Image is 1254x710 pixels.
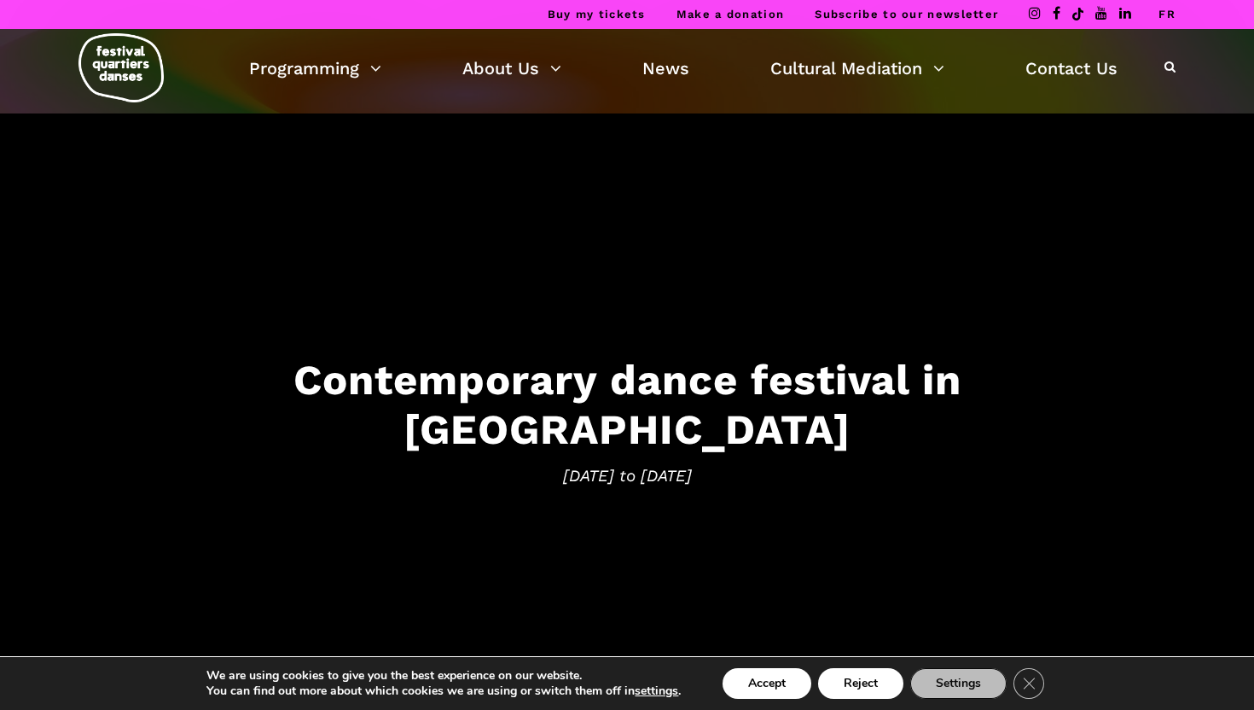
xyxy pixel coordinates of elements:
button: Settings [910,668,1007,699]
h3: Contemporary dance festival in [GEOGRAPHIC_DATA] [98,354,1156,455]
a: Subscribe to our newsletter [815,8,998,20]
a: Programming [249,54,381,83]
button: Close GDPR Cookie Banner [1013,668,1044,699]
a: FR [1158,8,1176,20]
button: Accept [723,668,811,699]
a: News [642,54,689,83]
button: Reject [818,668,903,699]
img: logo-fqd-med [78,33,164,102]
a: Buy my tickets [548,8,646,20]
button: settings [635,684,678,699]
span: [DATE] to [DATE] [98,463,1156,489]
a: Make a donation [676,8,785,20]
p: We are using cookies to give you the best experience on our website. [206,668,681,684]
a: About Us [462,54,561,83]
a: Contact Us [1025,54,1118,83]
a: Cultural Mediation [770,54,944,83]
p: You can find out more about which cookies we are using or switch them off in . [206,684,681,699]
